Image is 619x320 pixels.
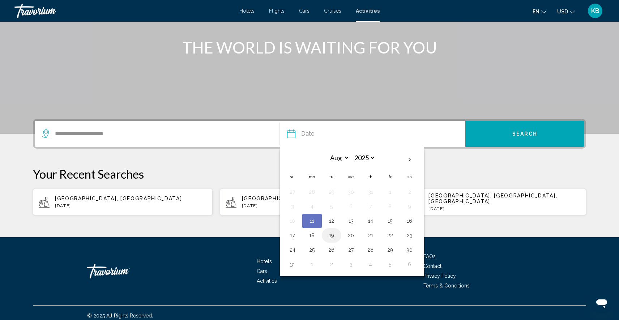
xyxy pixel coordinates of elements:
button: Day 28 [306,187,318,197]
button: Day 2 [326,259,337,269]
p: [DATE] [242,203,394,208]
button: Day 1 [384,187,396,197]
a: Cars [257,268,267,274]
button: Day 10 [287,216,298,226]
button: Day 30 [345,187,357,197]
a: Cars [299,8,309,14]
button: Day 29 [326,187,337,197]
span: © 2025 All Rights Reserved. [87,313,153,319]
button: Day 14 [365,216,376,226]
button: Day 25 [306,245,318,255]
button: Day 2 [404,187,415,197]
a: Flights [269,8,285,14]
button: Day 6 [404,259,415,269]
button: Day 7 [365,201,376,212]
button: Day 18 [306,230,318,240]
button: Day 9 [404,201,415,212]
iframe: Button to launch messaging window [590,291,613,314]
a: Hotels [257,259,272,264]
button: Day 24 [287,245,298,255]
button: Day 12 [326,216,337,226]
h1: THE WORLD IS WAITING FOR YOU [174,38,445,57]
button: Day 27 [287,187,298,197]
button: Search [465,121,584,147]
p: [DATE] [428,206,580,211]
button: Next month [400,152,419,168]
button: Date [287,121,465,147]
button: Day 5 [326,201,337,212]
button: Day 19 [326,230,337,240]
a: Hotels [239,8,255,14]
button: Day 28 [365,245,376,255]
span: USD [557,9,568,14]
button: Day 8 [384,201,396,212]
button: Day 15 [384,216,396,226]
button: Day 22 [384,230,396,240]
a: Travorium [87,260,159,282]
button: Day 23 [404,230,415,240]
a: Cruises [324,8,341,14]
a: Privacy Policy [423,273,456,279]
button: Change language [533,6,546,17]
button: Day 29 [384,245,396,255]
button: [GEOGRAPHIC_DATA], [GEOGRAPHIC_DATA][DATE] [220,188,400,216]
button: Day 26 [326,245,337,255]
button: Day 6 [345,201,357,212]
a: Contact [423,263,441,269]
span: en [533,9,539,14]
button: Day 20 [345,230,357,240]
button: Day 30 [404,245,415,255]
button: Day 27 [345,245,357,255]
a: FAQs [423,253,436,259]
a: Travorium [14,4,232,18]
button: [GEOGRAPHIC_DATA], [GEOGRAPHIC_DATA][DATE] [33,188,213,216]
button: Day 4 [365,259,376,269]
button: [GEOGRAPHIC_DATA], [GEOGRAPHIC_DATA], [GEOGRAPHIC_DATA][DATE] [406,188,586,216]
select: Select month [326,152,350,164]
a: Terms & Conditions [423,283,470,289]
select: Select year [352,152,375,164]
button: Change currency [557,6,575,17]
span: KB [591,7,599,14]
button: Day 17 [287,230,298,240]
p: [DATE] [55,203,207,208]
button: Day 11 [306,216,318,226]
span: Search [512,131,538,137]
button: Day 21 [365,230,376,240]
button: Day 13 [345,216,357,226]
a: Activities [257,278,277,284]
span: [GEOGRAPHIC_DATA], [GEOGRAPHIC_DATA], [GEOGRAPHIC_DATA] [428,193,557,204]
p: Your Recent Searches [33,167,586,181]
button: Day 31 [287,259,298,269]
button: Day 5 [384,259,396,269]
button: Day 3 [287,201,298,212]
div: Search widget [35,121,584,147]
button: Day 1 [306,259,318,269]
a: Activities [356,8,380,14]
button: Day 31 [365,187,376,197]
button: Day 16 [404,216,415,226]
span: [GEOGRAPHIC_DATA], [GEOGRAPHIC_DATA] [55,196,182,201]
button: User Menu [586,3,605,18]
button: Day 3 [345,259,357,269]
span: [GEOGRAPHIC_DATA], [GEOGRAPHIC_DATA] [242,196,369,201]
button: Day 4 [306,201,318,212]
